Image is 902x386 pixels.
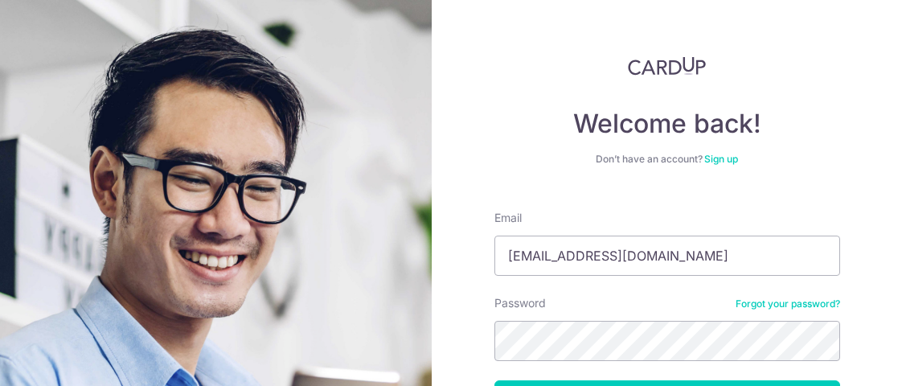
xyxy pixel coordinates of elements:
[628,56,707,76] img: CardUp Logo
[494,153,840,166] div: Don’t have an account?
[494,295,546,311] label: Password
[494,108,840,140] h4: Welcome back!
[704,153,738,165] a: Sign up
[494,210,522,226] label: Email
[494,236,840,276] input: Enter your Email
[736,298,840,310] a: Forgot your password?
